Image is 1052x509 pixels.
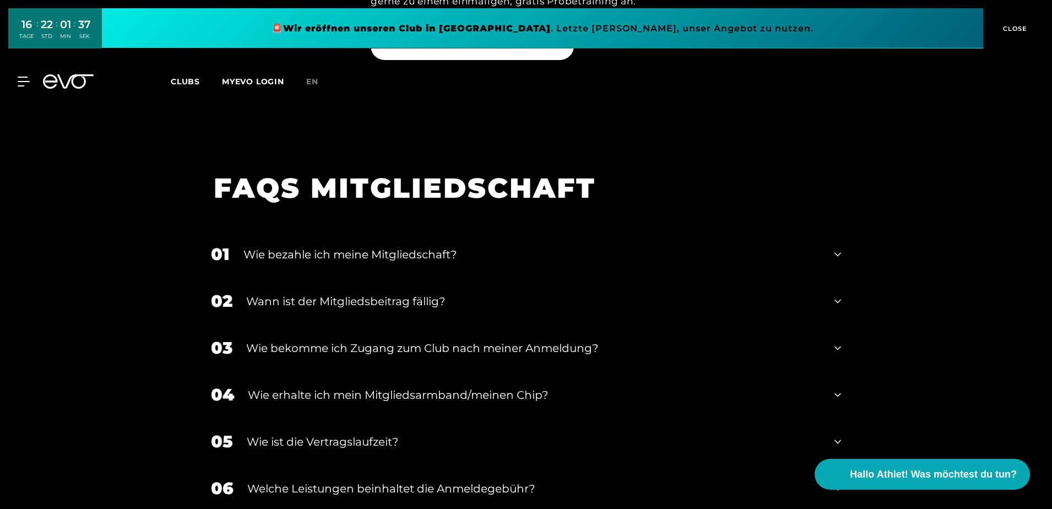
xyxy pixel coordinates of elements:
[78,33,91,40] div: SEK
[306,75,332,88] a: en
[78,17,91,33] div: 37
[222,77,284,86] a: MYEVO LOGIN
[214,170,825,206] h1: FAQS MITGLIEDSCHAFT
[1000,24,1027,34] span: CLOSE
[850,467,1017,482] span: Hallo Athlet! Was möchtest du tun?
[211,289,232,313] div: 02
[243,246,821,263] div: Wie bezahle ich meine Mitgliedschaft?
[19,33,34,40] div: TAGE
[211,335,232,360] div: 03
[56,18,57,47] div: :
[306,77,318,86] span: en
[211,382,234,407] div: 04
[211,429,233,454] div: 05
[248,387,821,403] div: Wie erhalte ich mein Mitgliedsarmband/meinen Chip?
[246,293,821,310] div: Wann ist der Mitgliedsbeitrag fällig?
[60,17,71,33] div: 01
[60,33,71,40] div: MIN
[247,434,821,450] div: Wie ist die Vertragslaufzeit?
[41,33,53,40] div: STD
[246,340,821,356] div: Wie bekomme ich Zugang zum Club nach meiner Anmeldung?
[171,77,200,86] span: Clubs
[36,18,38,47] div: :
[983,8,1044,48] button: CLOSE
[171,76,222,86] a: Clubs
[19,17,34,33] div: 16
[247,480,821,497] div: Welche Leistungen beinhaltet die Anmeldegebühr?
[211,476,234,501] div: 06
[211,242,230,267] div: 01
[74,18,75,47] div: :
[41,17,53,33] div: 22
[815,459,1030,490] button: Hallo Athlet! Was möchtest du tun?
